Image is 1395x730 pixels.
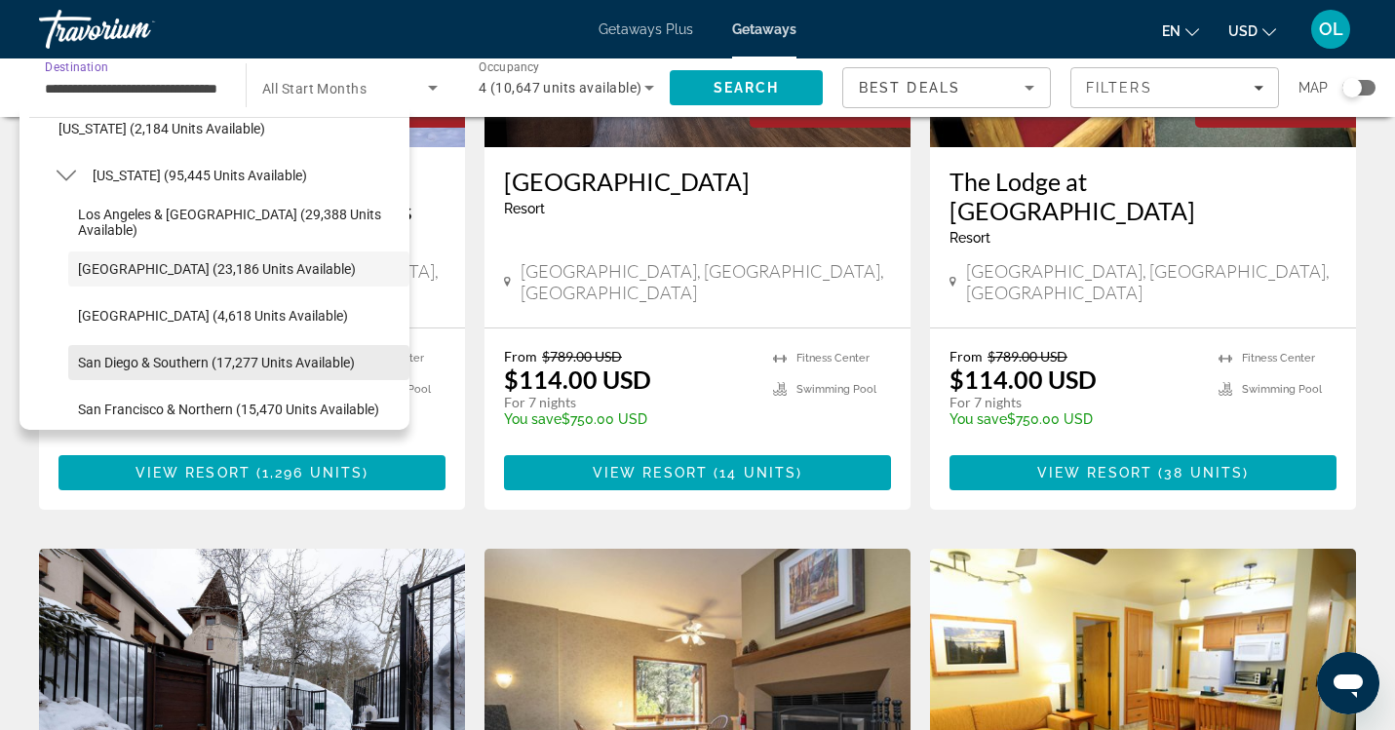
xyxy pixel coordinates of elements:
[593,465,708,480] span: View Resort
[78,261,356,277] span: [GEOGRAPHIC_DATA] (23,186 units available)
[670,70,823,105] button: Search
[504,455,891,490] button: View Resort(14 units)
[262,81,367,96] span: All Start Months
[1228,23,1258,39] span: USD
[45,77,220,100] input: Select destination
[68,298,409,333] button: Select destination: Palm Springs (4,618 units available)
[504,411,754,427] p: $750.00 USD
[599,21,693,37] a: Getaways Plus
[949,411,1199,427] p: $750.00 USD
[504,167,891,196] a: [GEOGRAPHIC_DATA]
[78,207,400,238] span: Los Angeles & [GEOGRAPHIC_DATA] (29,388 units available)
[479,80,641,96] span: 4 (10,647 units available)
[1319,19,1343,39] span: OL
[479,60,540,74] span: Occupancy
[39,4,234,55] a: Travorium
[1037,465,1152,480] span: View Resort
[732,21,796,37] a: Getaways
[949,167,1337,225] a: The Lodge at [GEOGRAPHIC_DATA]
[1070,67,1279,108] button: Filters
[504,348,537,365] span: From
[68,345,409,380] button: Select destination: San Diego & Southern (17,277 units available)
[136,465,251,480] span: View Resort
[949,394,1199,411] p: For 7 nights
[68,205,409,240] button: Select destination: Los Angeles & Anaheim (29,388 units available)
[1298,74,1328,101] span: Map
[521,260,891,303] span: [GEOGRAPHIC_DATA], [GEOGRAPHIC_DATA], [GEOGRAPHIC_DATA]
[93,168,307,183] span: [US_STATE] (95,445 units available)
[796,352,870,365] span: Fitness Center
[1242,352,1315,365] span: Fitness Center
[504,365,651,394] p: $114.00 USD
[78,355,355,370] span: San Diego & Southern (17,277 units available)
[949,365,1097,394] p: $114.00 USD
[45,59,108,73] span: Destination
[1317,652,1379,714] iframe: Кнопка запуска окна обмена сообщениями
[714,80,780,96] span: Search
[262,465,363,480] span: 1,296 units
[859,80,960,96] span: Best Deals
[719,465,796,480] span: 14 units
[966,260,1337,303] span: [GEOGRAPHIC_DATA], [GEOGRAPHIC_DATA], [GEOGRAPHIC_DATA]
[949,230,990,246] span: Resort
[78,402,379,417] span: San Francisco & Northern (15,470 units available)
[49,159,83,193] button: Toggle California (95,445 units available) submenu
[251,465,368,480] span: ( )
[49,111,409,146] button: Select destination: Arkansas (2,184 units available)
[949,411,1007,427] span: You save
[504,411,562,427] span: You save
[1242,383,1322,396] span: Swimming Pool
[542,348,622,365] span: $789.00 USD
[859,76,1034,99] mat-select: Sort by
[1086,80,1152,96] span: Filters
[19,107,409,430] div: Destination options
[83,158,409,193] button: Select destination: California (95,445 units available)
[1164,465,1243,480] span: 38 units
[1152,465,1249,480] span: ( )
[949,348,983,365] span: From
[68,392,409,427] button: Select destination: San Francisco & Northern (15,470 units available)
[58,121,265,136] span: [US_STATE] (2,184 units available)
[1228,17,1276,45] button: Change currency
[1162,23,1181,39] span: en
[68,251,409,287] button: Select destination: Lake Tahoe (23,186 units available)
[78,308,348,324] span: [GEOGRAPHIC_DATA] (4,618 units available)
[1162,17,1199,45] button: Change language
[504,394,754,411] p: For 7 nights
[1305,9,1356,50] button: User Menu
[708,465,802,480] span: ( )
[988,348,1067,365] span: $789.00 USD
[949,455,1337,490] button: View Resort(38 units)
[504,201,545,216] span: Resort
[796,383,876,396] span: Swimming Pool
[58,455,446,490] button: View Resort(1,296 units)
